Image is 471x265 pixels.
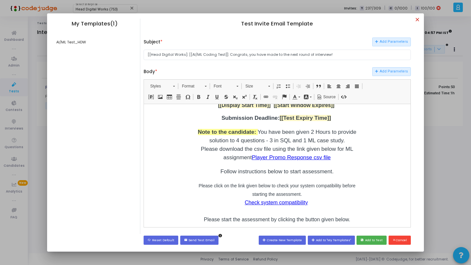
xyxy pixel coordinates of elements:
a: Align Right [343,82,352,90]
iframe: Rich Text Editor, editor1 [144,104,410,225]
a: Subscript [231,93,240,101]
a: Underline (⌘+U) [212,93,221,101]
span: Size [242,82,265,90]
a: Insert Special Character [183,93,192,101]
a: Format [178,82,210,91]
i: cached [148,239,152,242]
label: Subject [144,39,163,45]
a: Superscript [240,93,249,101]
a: Increase Indent [303,82,312,90]
span: Font [210,82,233,90]
a: Size [242,82,273,91]
a: Remove Format [251,93,260,101]
a: Strike Through [221,93,231,101]
a: Anchor [280,93,289,101]
a: Background Colour [302,93,313,101]
a: Link (⌘+K) [261,93,270,101]
button: saveAdd to Test [357,236,387,244]
a: Italic (⌘+I) [203,93,212,101]
a: Source [315,93,338,101]
a: Unlink [270,93,280,101]
button: Add Parameters [372,67,410,76]
button: emailSend Test Email [180,236,219,244]
a: Insert/Remove Numbered List [274,82,283,90]
a: Placeholder [147,93,156,101]
h4: My Templates(1) [53,21,137,27]
a: Image [156,93,165,101]
mat-icon: close [414,17,422,24]
a: Insert/Remove Bulleted List [283,82,292,90]
button: Create New Template [259,236,306,244]
div: AI/ML Test_HDW [53,38,137,47]
button: Add to "My Templates" [308,236,355,244]
a: Decrease Indent [294,82,303,90]
h4: Test Invite Email Template [144,21,410,27]
button: Add Parameters [372,38,410,46]
a: Bold (⌘+B) [194,93,203,101]
a: Styles [147,82,178,91]
a: Justify [352,82,361,90]
span: Format [179,82,201,90]
span: Styles [147,82,170,90]
a: Align Left [325,82,334,90]
button: clearCancel [389,236,411,244]
a: Insert Code Snippet [339,93,348,101]
a: Font [210,82,242,91]
a: Text Colour [290,93,302,101]
span: Source [322,94,336,100]
i: clear [392,239,396,242]
a: Insert Horizontal Line [174,93,183,101]
a: Block Quote [314,82,323,90]
i: save [360,239,365,242]
button: cachedReset Default [144,236,178,244]
a: Center [334,82,343,90]
a: Table [165,93,174,101]
i: email [184,239,189,242]
label: Body [144,69,157,75]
